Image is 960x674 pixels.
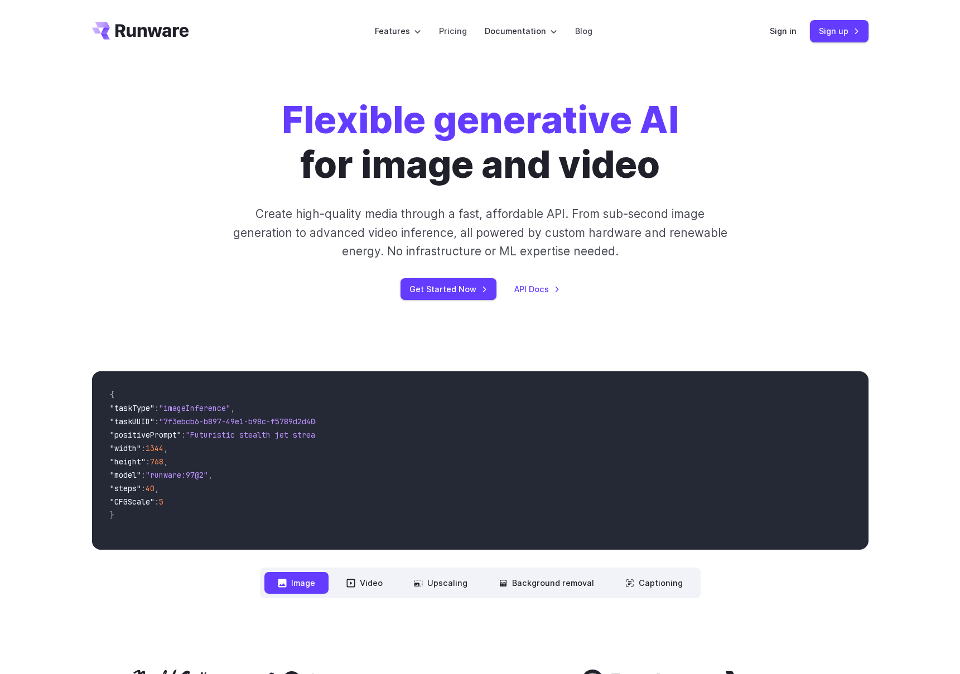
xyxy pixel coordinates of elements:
span: "model" [110,470,141,480]
a: Get Started Now [401,278,496,300]
span: "width" [110,443,141,453]
span: "runware:97@2" [146,470,208,480]
span: "height" [110,457,146,467]
a: Sign up [810,20,869,42]
span: : [155,497,159,507]
span: } [110,510,114,520]
span: : [141,443,146,453]
h1: for image and video [282,98,679,187]
span: "taskType" [110,403,155,413]
span: : [146,457,150,467]
span: "positivePrompt" [110,430,181,440]
span: { [110,390,114,400]
a: Blog [575,25,592,37]
span: 5 [159,497,163,507]
a: Pricing [439,25,467,37]
span: , [208,470,213,480]
p: Create high-quality media through a fast, affordable API. From sub-second image generation to adv... [231,205,729,260]
button: Captioning [612,572,696,594]
span: , [155,483,159,493]
span: , [163,457,168,467]
button: Video [333,572,396,594]
button: Upscaling [401,572,481,594]
span: , [163,443,168,453]
a: Sign in [770,25,797,37]
span: 40 [146,483,155,493]
strong: Flexible generative AI [282,98,679,142]
a: API Docs [514,283,560,295]
span: : [141,470,146,480]
span: "CFGScale" [110,497,155,507]
a: Go to / [92,22,189,40]
span: "imageInference" [159,403,230,413]
span: : [155,416,159,426]
span: "taskUUID" [110,416,155,426]
button: Image [264,572,329,594]
span: "steps" [110,483,141,493]
span: 768 [150,457,163,467]
span: "7f3ebcb6-b897-49e1-b98c-f5789d2d40d7" [159,416,329,426]
span: 1344 [146,443,163,453]
span: "Futuristic stealth jet streaking through a neon-lit cityscape with glowing purple exhaust" [186,430,592,440]
label: Documentation [485,25,557,37]
span: : [181,430,186,440]
span: : [155,403,159,413]
label: Features [375,25,421,37]
span: : [141,483,146,493]
button: Background removal [485,572,607,594]
span: , [230,403,235,413]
